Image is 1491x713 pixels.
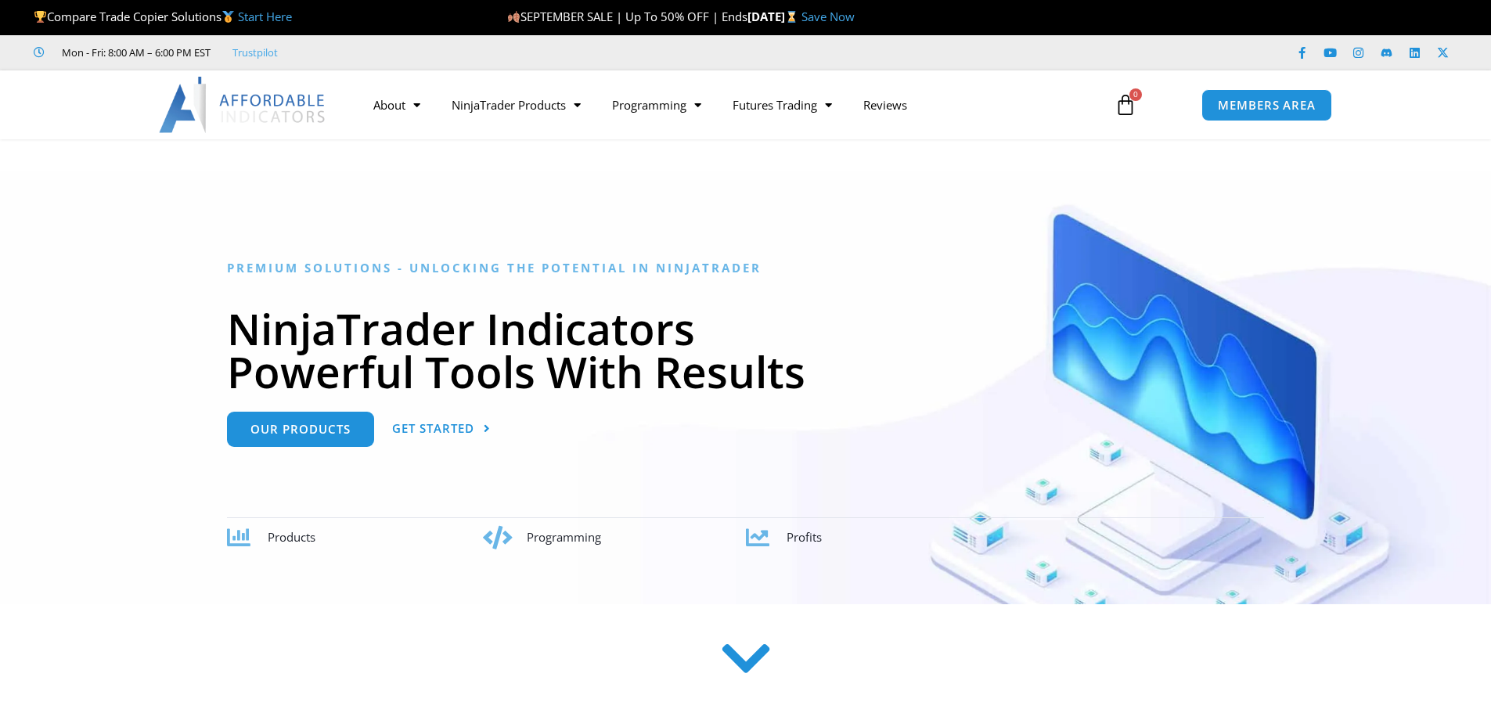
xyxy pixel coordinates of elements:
[250,423,351,435] span: Our Products
[392,423,474,434] span: Get Started
[801,9,855,24] a: Save Now
[596,87,717,123] a: Programming
[1201,89,1332,121] a: MEMBERS AREA
[1218,99,1316,111] span: MEMBERS AREA
[227,307,1264,393] h1: NinjaTrader Indicators Powerful Tools With Results
[787,529,822,545] span: Profits
[1091,82,1160,128] a: 0
[508,11,520,23] img: 🍂
[1129,88,1142,101] span: 0
[392,412,491,447] a: Get Started
[747,9,801,24] strong: [DATE]
[717,87,848,123] a: Futures Trading
[358,87,436,123] a: About
[227,412,374,447] a: Our Products
[227,261,1264,275] h6: Premium Solutions - Unlocking the Potential in NinjaTrader
[436,87,596,123] a: NinjaTrader Products
[159,77,327,133] img: LogoAI | Affordable Indicators – NinjaTrader
[527,529,601,545] span: Programming
[507,9,747,24] span: SEPTEMBER SALE | Up To 50% OFF | Ends
[58,43,211,62] span: Mon - Fri: 8:00 AM – 6:00 PM EST
[34,11,46,23] img: 🏆
[232,43,278,62] a: Trustpilot
[238,9,292,24] a: Start Here
[268,529,315,545] span: Products
[222,11,234,23] img: 🥇
[34,9,292,24] span: Compare Trade Copier Solutions
[358,87,1097,123] nav: Menu
[848,87,923,123] a: Reviews
[786,11,798,23] img: ⌛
